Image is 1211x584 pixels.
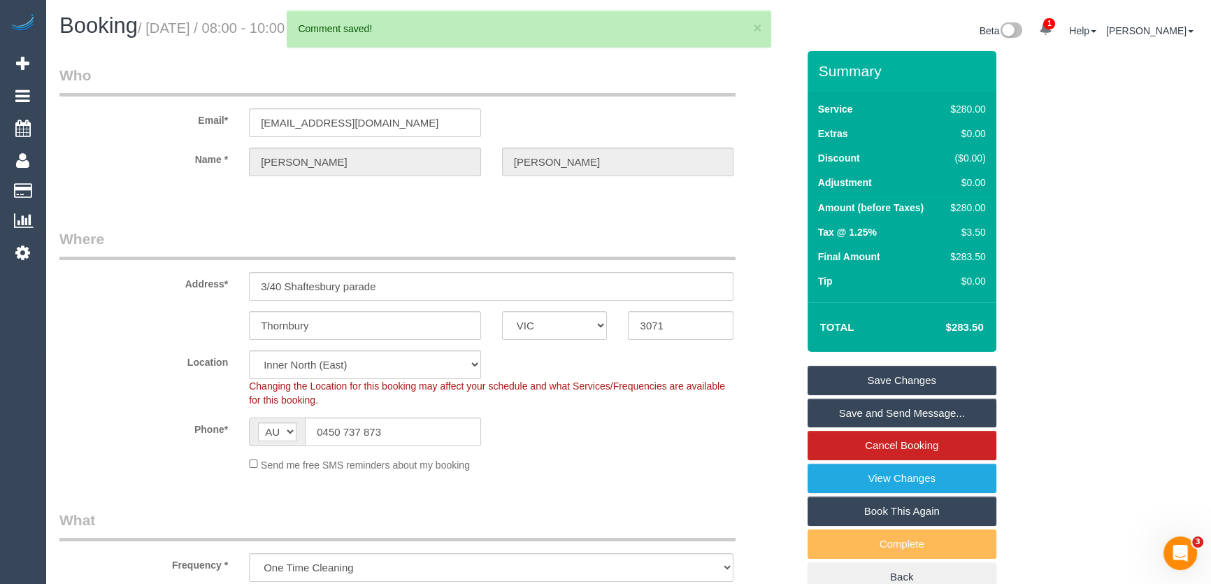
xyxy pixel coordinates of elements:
[945,102,985,116] div: $280.00
[261,459,470,470] span: Send me free SMS reminders about my booking
[903,322,983,334] h4: $283.50
[249,380,725,406] span: Changing the Location for this booking may affect your schedule and what Services/Frequencies are...
[49,148,238,166] label: Name *
[49,108,238,127] label: Email*
[945,274,985,288] div: $0.00
[1163,536,1197,570] iframe: Intercom live chat
[980,25,1023,36] a: Beta
[818,225,877,239] label: Tax @ 1.25%
[945,225,985,239] div: $3.50
[999,22,1022,41] img: New interface
[818,201,924,215] label: Amount (before Taxes)
[59,510,736,541] legend: What
[818,274,833,288] label: Tip
[249,148,481,176] input: First Name*
[945,127,985,141] div: $0.00
[808,431,996,460] a: Cancel Booking
[59,13,138,38] span: Booking
[818,151,860,165] label: Discount
[1192,536,1203,548] span: 3
[753,20,761,35] button: ×
[59,65,736,97] legend: Who
[49,553,238,572] label: Frequency *
[818,102,853,116] label: Service
[249,311,481,340] input: Suburb*
[305,418,481,446] input: Phone*
[249,108,481,137] input: Email*
[945,176,985,190] div: $0.00
[820,321,854,333] strong: Total
[819,63,989,79] h3: Summary
[49,272,238,291] label: Address*
[808,366,996,395] a: Save Changes
[945,201,985,215] div: $280.00
[8,14,36,34] img: Automaid Logo
[1069,25,1096,36] a: Help
[298,22,760,36] div: Comment saved!
[818,176,872,190] label: Adjustment
[818,250,880,264] label: Final Amount
[1043,18,1055,29] span: 1
[808,497,996,526] a: Book This Again
[59,229,736,260] legend: Where
[502,148,734,176] input: Last Name*
[808,399,996,428] a: Save and Send Message...
[138,20,413,36] small: / [DATE] / 08:00 - 10:00 / [PERSON_NAME]
[49,350,238,369] label: Location
[1032,14,1059,45] a: 1
[808,464,996,493] a: View Changes
[49,418,238,436] label: Phone*
[1106,25,1194,36] a: [PERSON_NAME]
[945,151,985,165] div: ($0.00)
[945,250,985,264] div: $283.50
[818,127,848,141] label: Extras
[628,311,733,340] input: Post Code*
